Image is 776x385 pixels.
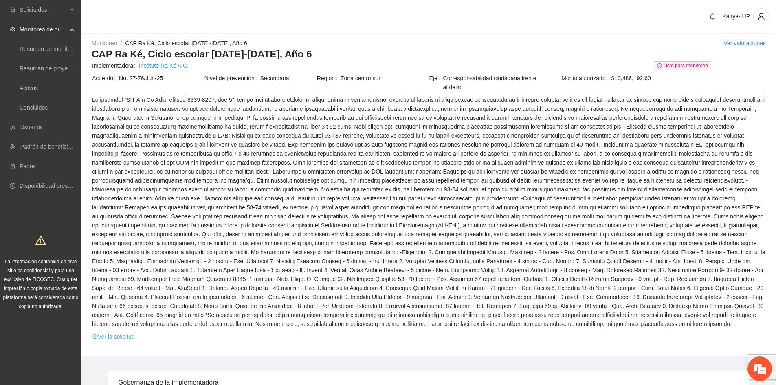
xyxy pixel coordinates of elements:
span: Solicitudes [20,2,68,18]
span: Monitoreo de proyectos [20,21,68,37]
a: CAP Ra Ké, Ciclo escolar [DATE]-[DATE], Año 6 [125,40,247,46]
span: Nivel de prevención [204,74,260,83]
span: Secundaria [260,74,316,83]
span: Región [317,74,341,83]
span: Zona centro sur [341,74,429,83]
span: Kattya- UP [722,13,750,20]
span: Lo ipsumdol “SIT Am Co Adipi elitsed 8339-8207, doe 5”, tempo inci utlabore etdolor m aliqu, enim... [92,95,765,328]
span: / [120,40,122,46]
span: check-circle [657,63,662,68]
span: Eje [429,74,443,92]
a: Disponibilidad presupuestal [20,183,89,189]
span: eye [92,334,98,339]
a: Instituto Ra Ké A.C. [139,61,189,70]
span: eye [10,26,15,32]
span: $10,486,192.60 [611,74,765,83]
a: Monitoreo [92,40,117,46]
button: user [753,8,769,24]
div: Chatee con nosotros ahora [42,42,137,52]
span: La información contenida en este sitio es confidencial y para uso exclusivo de FICOSEC. Cualquier... [3,259,79,309]
span: warning [35,235,46,246]
span: Estamos en línea. [47,109,112,191]
a: Activos [20,85,38,91]
a: Resumen de proyectos aprobados [20,65,107,72]
span: bell [706,13,719,20]
div: Minimizar ventana de chat en vivo [134,4,153,24]
span: Listo para monitoreo [654,61,711,70]
span: Monto autorizado [561,74,611,83]
span: Implementadora [92,61,139,70]
a: Usuarios [20,124,43,130]
textarea: Escriba su mensaje y pulse “Intro” [4,222,155,251]
a: Resumen de monitoreo [20,46,79,52]
a: Padrón de beneficiarios [20,143,80,150]
a: Concluidos [20,104,48,111]
a: eyeVer la solicitud [92,332,134,341]
span: Corresponsabilidad ciudadana frente al delito [443,74,541,92]
span: Acuerdo [92,74,119,83]
a: Pagos [20,163,36,169]
span: inbox [10,7,15,13]
a: Ver valoraciones [723,40,766,46]
h3: CAP Ra Ké, Ciclo escolar [DATE]-[DATE], Año 6 [92,48,766,61]
span: No. 27-76/Jun-25 [119,74,204,83]
button: bell [706,10,719,23]
span: user [754,13,769,20]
